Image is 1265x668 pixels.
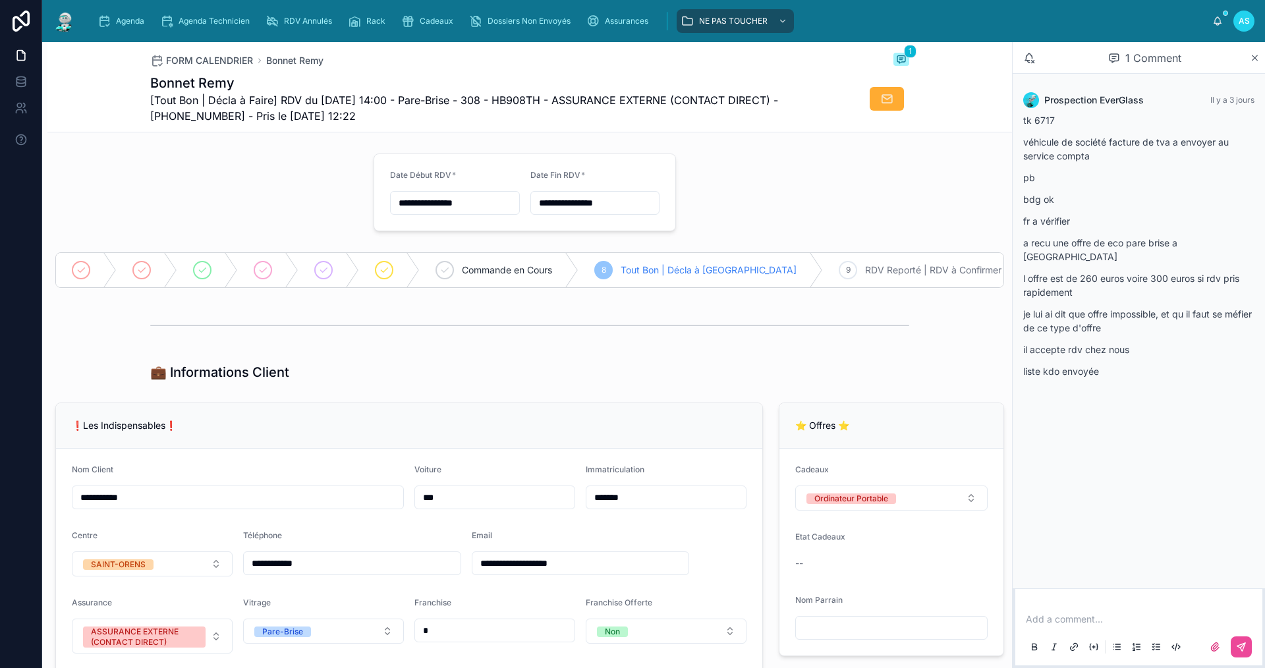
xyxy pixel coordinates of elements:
span: Cadeaux [420,16,453,26]
h1: 💼 Informations Client [150,363,289,381]
button: Select Button [243,619,404,644]
span: Vitrage [243,598,271,607]
a: Assurances [582,9,658,33]
span: Date Début RDV [390,170,451,180]
p: tk 6717 [1023,113,1254,127]
a: Agenda Technicien [156,9,259,33]
span: 1 Comment [1125,50,1181,66]
span: ⭐ Offres ⭐ [795,420,849,431]
span: ❗Les Indispensables❗ [72,420,177,431]
span: Voiture [414,464,441,474]
span: Franchise Offerte [586,598,652,607]
span: RDV Annulés [284,16,332,26]
p: pb [1023,171,1254,184]
p: fr a vérifier [1023,214,1254,228]
p: véhicule de société facture de tva a envoyer au service compta [1023,135,1254,163]
span: Rack [366,16,385,26]
span: -- [795,557,803,570]
span: Dossiers Non Envoyés [488,16,571,26]
a: RDV Annulés [262,9,341,33]
span: Date Fin RDV [530,170,580,180]
span: Centre [72,530,98,540]
span: [Tout Bon | Décla à Faire] RDV du [DATE] 14:00 - Pare-Brise - 308 - HB908TH - ASSURANCE EXTERNE (... [150,92,810,124]
span: Nom Client [72,464,113,474]
span: Cadeaux [795,464,829,474]
button: Select Button [72,551,233,576]
p: l offre est de 260 euros voire 300 euros si rdv pris rapidement [1023,271,1254,299]
span: Assurance [72,598,112,607]
a: Cadeaux [397,9,463,33]
button: 1 [893,53,909,69]
span: Assurances [605,16,648,26]
h1: Bonnet Remy [150,74,810,92]
div: Non [605,626,620,637]
span: 9 [846,265,851,275]
span: Agenda [116,16,144,26]
button: Select Button [586,619,746,644]
div: Pare-Brise [262,626,303,637]
div: scrollable content [87,7,1212,36]
span: AS [1239,16,1250,26]
a: NE PAS TOUCHER [677,9,794,33]
p: je lui ai dit que offre impossible, et qu il faut se méfier de ce type d'offre [1023,307,1254,335]
a: Dossiers Non Envoyés [465,9,580,33]
span: RDV Reporté | RDV à Confirmer [865,264,1001,277]
span: FORM CALENDRIER [166,54,253,67]
span: Agenda Technicien [179,16,250,26]
button: Select Button [795,486,988,511]
span: Prospection EverGlass [1044,94,1144,107]
p: bdg ok [1023,192,1254,206]
a: Agenda [94,9,154,33]
p: a recu une offre de eco pare brise a [GEOGRAPHIC_DATA] [1023,236,1254,264]
a: Bonnet Remy [266,54,323,67]
span: NE PAS TOUCHER [699,16,768,26]
div: SAINT-ORENS [91,559,146,570]
span: Etat Cadeaux [795,532,845,542]
span: Commande en Cours [462,264,552,277]
button: Select Button [72,619,233,654]
span: Email [472,530,492,540]
span: 8 [602,265,606,275]
span: Franchise [414,598,451,607]
p: il accepte rdv chez nous [1023,343,1254,356]
div: Ordinateur Portable [814,493,888,504]
span: Nom Parrain [795,595,843,605]
span: Tout Bon | Décla à [GEOGRAPHIC_DATA] [621,264,797,277]
span: 1 [904,45,916,58]
img: App logo [53,11,76,32]
div: ASSURANCE EXTERNE (CONTACT DIRECT) [91,626,198,648]
span: Il y a 3 jours [1210,95,1254,105]
p: liste kdo envoyée [1023,364,1254,378]
span: Immatriculation [586,464,644,474]
span: Téléphone [243,530,282,540]
a: FORM CALENDRIER [150,54,253,67]
a: Rack [344,9,395,33]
